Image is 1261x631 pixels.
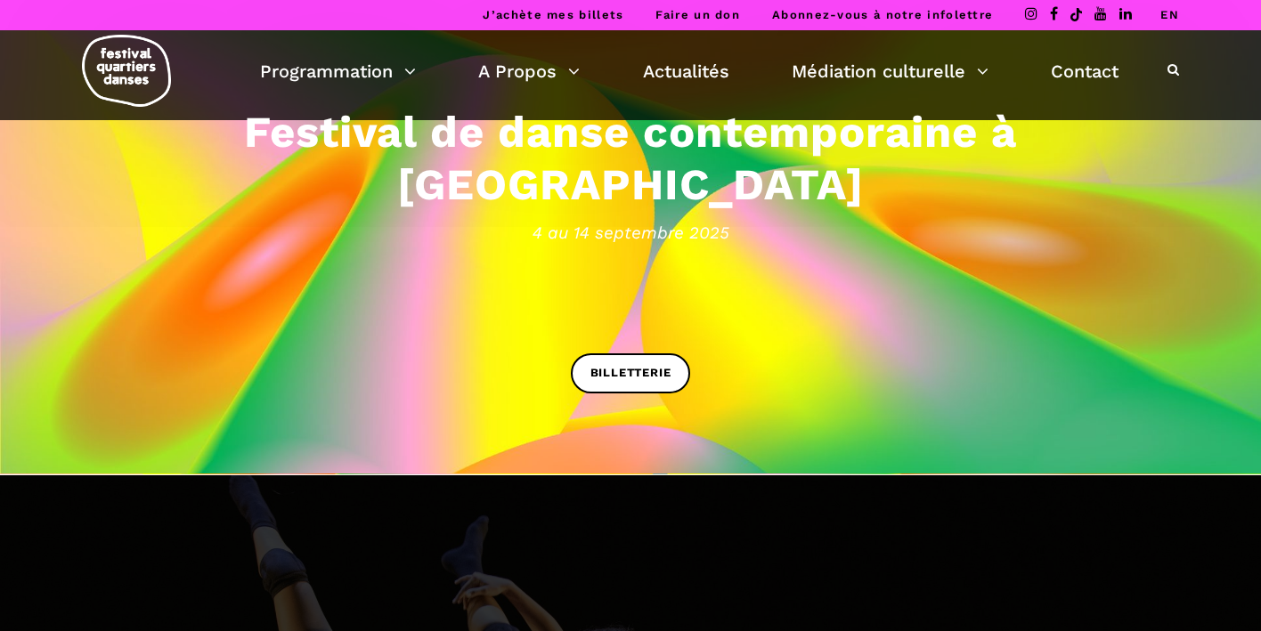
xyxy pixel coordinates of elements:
a: Programmation [260,56,416,86]
a: Actualités [643,56,729,86]
a: Contact [1051,56,1119,86]
a: A Propos [478,56,580,86]
a: J’achète mes billets [483,8,623,21]
h3: Festival de danse contemporaine à [GEOGRAPHIC_DATA] [78,106,1183,211]
a: BILLETTERIE [571,353,691,393]
a: Médiation culturelle [792,56,988,86]
span: 4 au 14 septembre 2025 [78,219,1183,246]
span: BILLETTERIE [590,364,671,383]
a: Abonnez-vous à notre infolettre [772,8,993,21]
a: Faire un don [655,8,740,21]
img: logo-fqd-med [82,35,171,107]
a: EN [1160,8,1179,21]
